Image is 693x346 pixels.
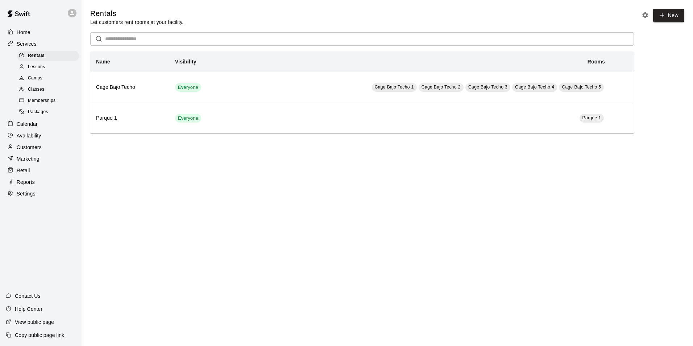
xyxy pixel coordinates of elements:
span: Packages [28,108,48,116]
span: Cage Bajo Techo 4 [515,85,554,90]
span: Rentals [28,52,45,59]
div: Lessons [17,62,79,72]
div: Classes [17,85,79,95]
span: Cage Bajo Techo 1 [375,85,414,90]
div: This service is visible to all of your customers [175,114,201,123]
span: Cage Bajo Techo 2 [422,85,461,90]
b: Name [96,59,110,65]
a: Home [6,27,76,38]
b: Visibility [175,59,196,65]
a: Lessons [17,61,82,73]
span: Parque 1 [582,115,601,120]
span: Camps [28,75,42,82]
p: Home [17,29,30,36]
b: Rooms [588,59,605,65]
a: New [653,9,684,22]
p: Availability [17,132,41,139]
p: Reports [17,178,35,186]
a: Availability [6,130,76,141]
p: Help Center [15,305,42,313]
span: Cage Bajo Techo 5 [562,85,601,90]
a: Services [6,38,76,49]
div: Rentals [17,51,79,61]
p: Marketing [17,155,40,162]
p: Let customers rent rooms at your facility. [90,18,183,26]
p: Services [17,40,37,48]
a: Memberships [17,95,82,107]
a: Marketing [6,153,76,164]
p: Contact Us [15,292,41,300]
h5: Rentals [90,9,183,18]
a: Retail [6,165,76,176]
p: Calendar [17,120,38,128]
a: Camps [17,73,82,84]
a: Packages [17,107,82,118]
span: Memberships [28,97,55,104]
span: Lessons [28,63,45,71]
a: Reports [6,177,76,188]
a: Classes [17,84,82,95]
span: Everyone [175,115,201,122]
a: Settings [6,188,76,199]
div: This service is visible to all of your customers [175,83,201,92]
a: Rentals [17,50,82,61]
a: Calendar [6,119,76,129]
h6: Cage Bajo Techo [96,83,163,91]
span: Classes [28,86,44,93]
div: Camps [17,73,79,83]
h6: Parque 1 [96,114,163,122]
table: simple table [90,52,634,133]
p: Copy public page link [15,331,64,339]
span: Everyone [175,84,201,91]
a: Customers [6,142,76,153]
p: View public page [15,318,54,326]
p: Retail [17,167,30,174]
p: Settings [17,190,36,197]
div: Packages [17,107,79,117]
span: Cage Bajo Techo 3 [468,85,507,90]
button: Rental settings [640,10,651,21]
div: Memberships [17,96,79,106]
p: Customers [17,144,42,151]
